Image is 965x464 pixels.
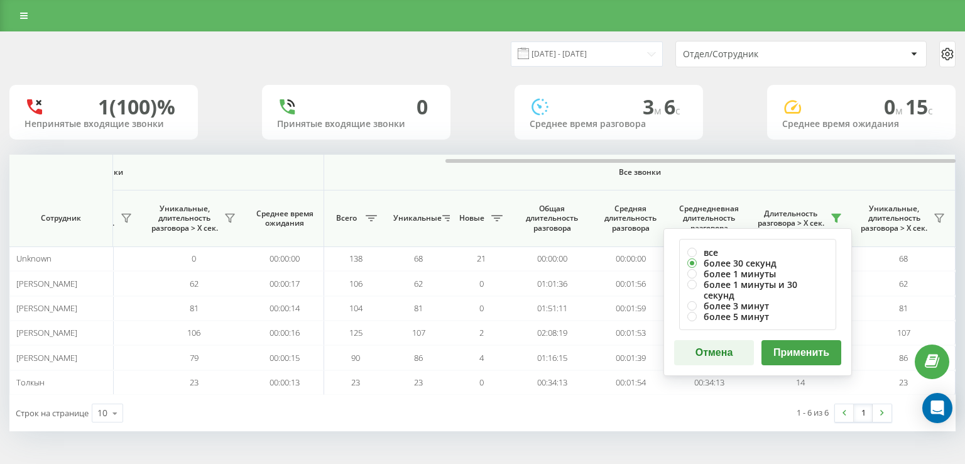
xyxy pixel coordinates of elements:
td: 00:00:14 [246,296,324,321]
td: 00:34:13 [513,370,591,395]
td: 00:00:16 [246,321,324,345]
div: Отдел/Сотрудник [683,49,833,60]
td: 00:34:13 [670,370,748,395]
span: 2 [479,327,484,338]
span: 90 [351,352,360,363]
div: Непринятые входящие звонки [25,119,183,130]
span: 104 [349,302,363,314]
div: 1 - 6 из 6 [797,406,829,419]
td: 00:01:39 [591,345,670,370]
span: 107 [412,327,425,338]
span: Уникальные [393,213,439,223]
span: 4 [479,352,484,363]
td: 00:01:56 [591,271,670,296]
span: Общая длительность разговора [522,204,582,233]
td: 00:00:00 [513,246,591,271]
span: 6 [664,93,680,120]
span: c [928,104,933,118]
span: 86 [414,352,423,363]
span: 86 [899,352,908,363]
button: Применить [761,340,841,365]
span: 23 [351,377,360,388]
span: 68 [899,253,908,264]
span: 23 [899,377,908,388]
span: 0 [884,93,905,120]
span: 81 [414,302,423,314]
td: 00:01:54 [591,370,670,395]
td: 02:08:19 [513,321,591,345]
span: 62 [190,278,199,289]
td: 00:00:00 [591,246,670,271]
div: 10 [97,407,107,419]
span: Среднее время ожидания [255,209,314,228]
span: 15 [905,93,933,120]
td: 00:01:53 [591,321,670,345]
span: c [675,104,680,118]
button: Отмена [674,340,754,365]
td: 01:01:36 [513,271,591,296]
label: более 3 минут [687,301,828,311]
span: 79 [190,352,199,363]
span: Толкын [16,377,45,388]
span: 106 [349,278,363,289]
td: 00:00:00 [246,246,324,271]
span: 0 [479,377,484,388]
span: Уникальные, длительность разговора > Х сек. [858,204,930,233]
span: м [654,104,664,118]
span: 21 [477,253,486,264]
label: более 5 минут [687,311,828,322]
span: 68 [414,253,423,264]
span: [PERSON_NAME] [16,352,77,363]
div: Принятые входящие звонки [277,119,435,130]
span: Строк на странице [16,407,89,419]
label: все [687,247,828,258]
td: 00:00:15 [246,345,324,370]
span: 125 [349,327,363,338]
span: м [895,104,905,118]
span: 23 [414,377,423,388]
span: 14 [796,377,805,388]
span: Средняя длительность разговора [601,204,660,233]
span: 23 [190,377,199,388]
label: более 1 минуты [687,268,828,279]
span: Все звонки [361,167,918,177]
span: Длительность разговора > Х сек. [755,209,827,228]
span: [PERSON_NAME] [16,278,77,289]
span: [PERSON_NAME] [16,302,77,314]
td: 01:16:15 [513,345,591,370]
span: Unknown [16,253,52,264]
span: 62 [414,278,423,289]
span: Новые [456,213,488,223]
div: Среднее время ожидания [782,119,940,130]
span: 107 [897,327,910,338]
span: 0 [479,278,484,289]
td: 01:51:11 [513,296,591,321]
div: 0 [417,95,428,119]
label: более 1 минуты и 30 секунд [687,279,828,301]
div: Среднее время разговора [530,119,688,130]
span: 138 [349,253,363,264]
span: Среднедневная длительность разговора [679,204,739,233]
td: 00:01:59 [591,296,670,321]
span: 3 [643,93,664,120]
span: 81 [899,302,908,314]
span: Уникальные, длительность разговора > Х сек. [148,204,221,233]
div: Open Intercom Messenger [922,393,952,423]
span: 106 [187,327,200,338]
td: 00:00:17 [246,271,324,296]
td: 00:00:13 [246,370,324,395]
a: 1 [854,404,873,422]
span: 0 [192,253,196,264]
span: 0 [479,302,484,314]
label: более 30 секунд [687,258,828,268]
span: 81 [190,302,199,314]
span: Сотрудник [20,213,102,223]
span: Всего [330,213,362,223]
span: [PERSON_NAME] [16,327,77,338]
span: 62 [899,278,908,289]
div: 1 (100)% [98,95,175,119]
